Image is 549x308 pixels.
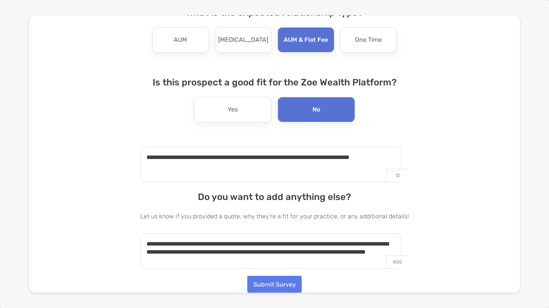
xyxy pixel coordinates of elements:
p: One Time [355,34,382,46]
p: AUM [174,34,187,46]
p: Yes [228,103,238,116]
p: AUM & Flat Fee [284,34,328,46]
h4: Is this prospect a good fit for the Zoe Wealth Platform? [140,77,409,88]
h4: Do you want to add anything else? [140,192,409,202]
p: [MEDICAL_DATA] [218,34,268,46]
p: No [312,103,320,116]
p: 800 [386,256,409,269]
button: Submit Survey [247,276,302,293]
p: 12 [386,169,409,182]
p: Let us know if you provided a quote, why they're a fit for your practice, or any additional details! [140,211,409,221]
